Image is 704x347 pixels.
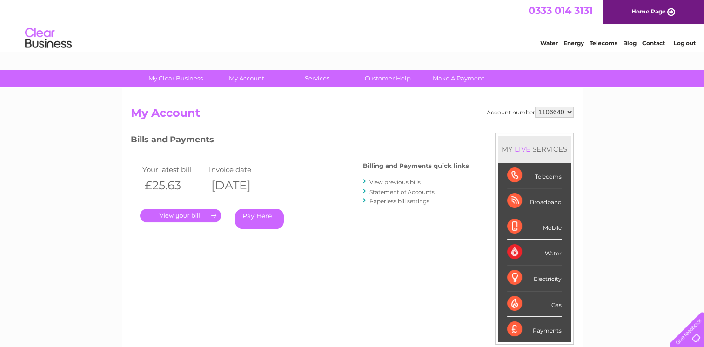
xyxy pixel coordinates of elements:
[131,133,469,149] h3: Bills and Payments
[235,209,284,229] a: Pay Here
[369,179,421,186] a: View previous bills
[279,70,355,87] a: Services
[507,163,562,188] div: Telecoms
[140,163,207,176] td: Your latest bill
[642,40,665,47] a: Contact
[507,291,562,317] div: Gas
[131,107,574,124] h2: My Account
[420,70,497,87] a: Make A Payment
[207,163,274,176] td: Invoice date
[563,40,584,47] a: Energy
[529,5,593,16] a: 0333 014 3131
[507,317,562,342] div: Payments
[507,214,562,240] div: Mobile
[207,176,274,195] th: [DATE]
[507,240,562,265] div: Water
[133,5,572,45] div: Clear Business is a trading name of Verastar Limited (registered in [GEOGRAPHIC_DATA] No. 3667643...
[25,24,72,53] img: logo.png
[349,70,426,87] a: Customer Help
[540,40,558,47] a: Water
[590,40,617,47] a: Telecoms
[487,107,574,118] div: Account number
[140,176,207,195] th: £25.63
[498,136,571,162] div: MY SERVICES
[363,162,469,169] h4: Billing and Payments quick links
[369,188,435,195] a: Statement of Accounts
[137,70,214,87] a: My Clear Business
[208,70,285,87] a: My Account
[507,188,562,214] div: Broadband
[513,145,532,153] div: LIVE
[369,198,429,205] a: Paperless bill settings
[673,40,695,47] a: Log out
[507,265,562,291] div: Electricity
[140,209,221,222] a: .
[623,40,637,47] a: Blog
